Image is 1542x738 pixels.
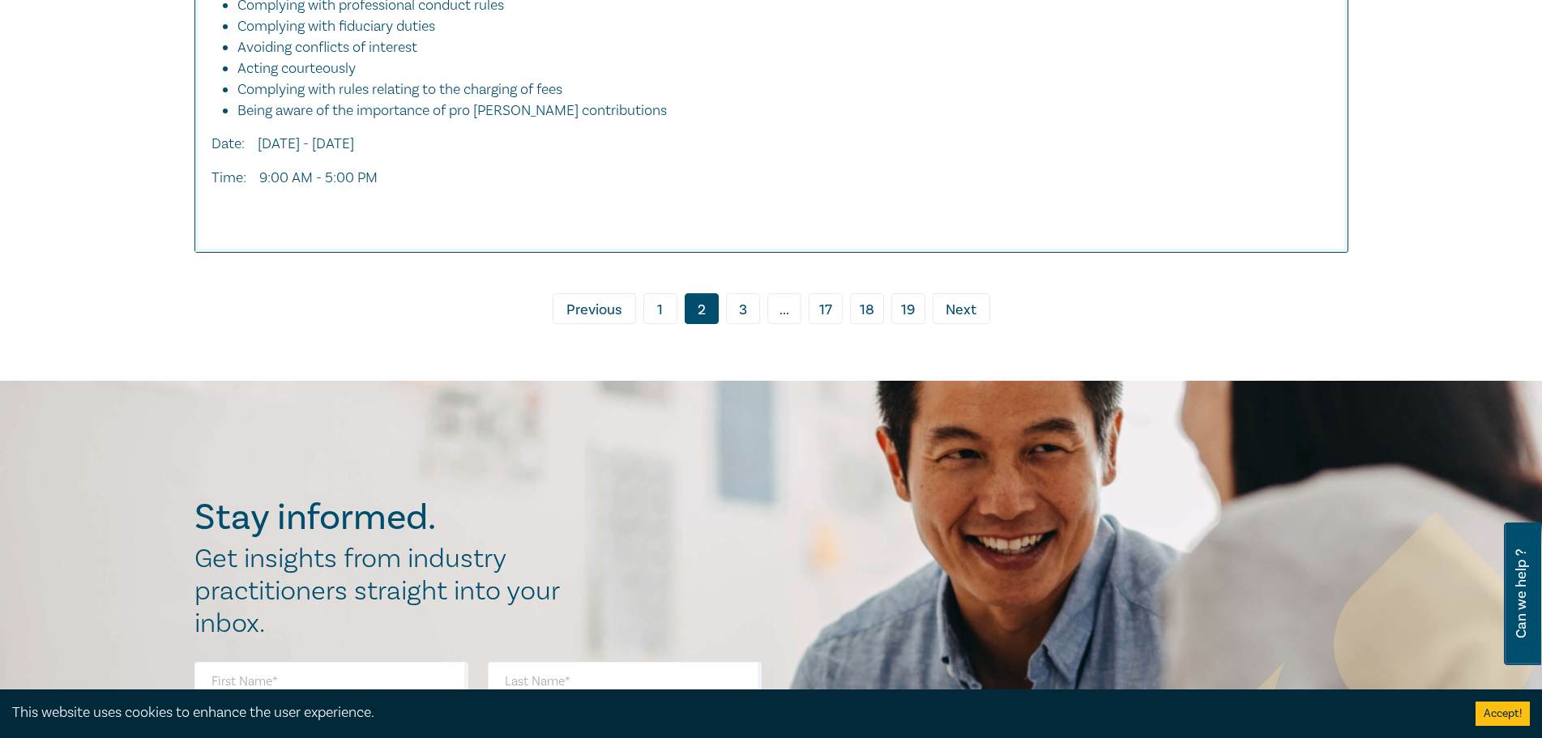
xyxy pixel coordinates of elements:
span: ... [767,293,801,324]
a: 2 [685,293,719,324]
h2: Get insights from industry practitioners straight into your inbox. [194,543,577,640]
h2: Stay informed. [194,497,577,539]
a: Next [933,293,990,324]
a: Previous [553,293,636,324]
li: Acting courteously [237,58,1315,79]
button: Accept cookies [1476,702,1530,726]
a: 3 [726,293,760,324]
span: Can we help ? [1514,532,1529,655]
div: This website uses cookies to enhance the user experience. [12,702,1451,723]
li: Complying with rules relating to the charging of fees [237,79,1315,100]
a: 19 [891,293,925,324]
span: Previous [566,300,621,321]
a: 17 [809,293,843,324]
input: First Name* [194,662,468,701]
li: Being aware of the importance of pro [PERSON_NAME] contributions [237,100,1331,122]
a: 1 [643,293,677,324]
input: Last Name* [488,662,762,701]
a: 18 [850,293,884,324]
span: Next [946,300,976,321]
p: Time: 9:00 AM - 5:00 PM [211,168,1331,189]
p: Date: [DATE] - [DATE] [211,134,1331,155]
li: Complying with fiduciary duties [237,16,1315,37]
li: Avoiding conflicts of interest [237,37,1315,58]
